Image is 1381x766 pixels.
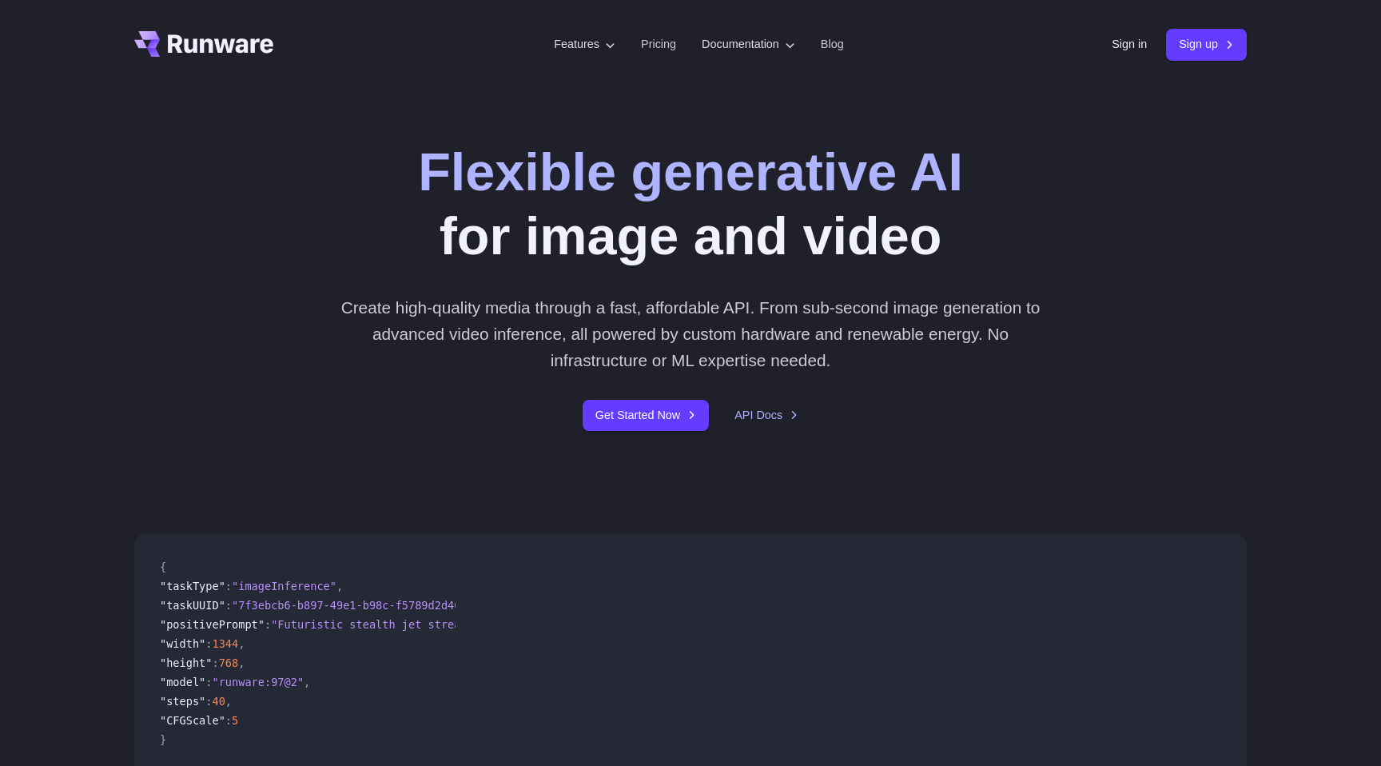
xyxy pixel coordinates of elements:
a: Blog [821,35,844,54]
span: , [336,580,343,592]
span: "CFGScale" [160,714,225,727]
span: : [205,676,212,688]
span: , [238,656,245,669]
span: : [212,656,218,669]
span: "Futuristic stealth jet streaking through a neon-lit cityscape with glowing purple exhaust" [271,618,866,631]
a: API Docs [734,406,798,425]
a: Go to / [134,31,273,57]
span: "steps" [160,695,205,708]
span: "height" [160,656,212,669]
span: "taskType" [160,580,225,592]
a: Get Started Now [583,400,709,431]
span: "7f3ebcb6-b897-49e1-b98c-f5789d2d40d7" [232,599,480,612]
span: } [160,733,166,746]
span: , [304,676,310,688]
a: Sign up [1166,29,1247,60]
span: "taskUUID" [160,599,225,612]
span: : [265,618,271,631]
label: Documentation [702,35,795,54]
span: : [225,580,232,592]
span: { [160,561,166,573]
span: : [225,714,232,727]
span: , [238,637,245,650]
label: Features [554,35,615,54]
span: "model" [160,676,205,688]
span: : [205,637,212,650]
a: Pricing [641,35,676,54]
h1: for image and video [418,141,963,269]
span: 5 [232,714,238,727]
span: : [225,599,232,612]
span: "runware:97@2" [212,676,304,688]
span: "positivePrompt" [160,618,265,631]
span: "imageInference" [232,580,336,592]
span: : [205,695,212,708]
span: 768 [219,656,239,669]
span: 1344 [212,637,238,650]
span: 40 [212,695,225,708]
span: , [225,695,232,708]
span: "width" [160,637,205,650]
strong: Flexible generative AI [418,142,963,201]
a: Sign in [1112,35,1147,54]
p: Create high-quality media through a fast, affordable API. From sub-second image generation to adv... [335,294,1047,374]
